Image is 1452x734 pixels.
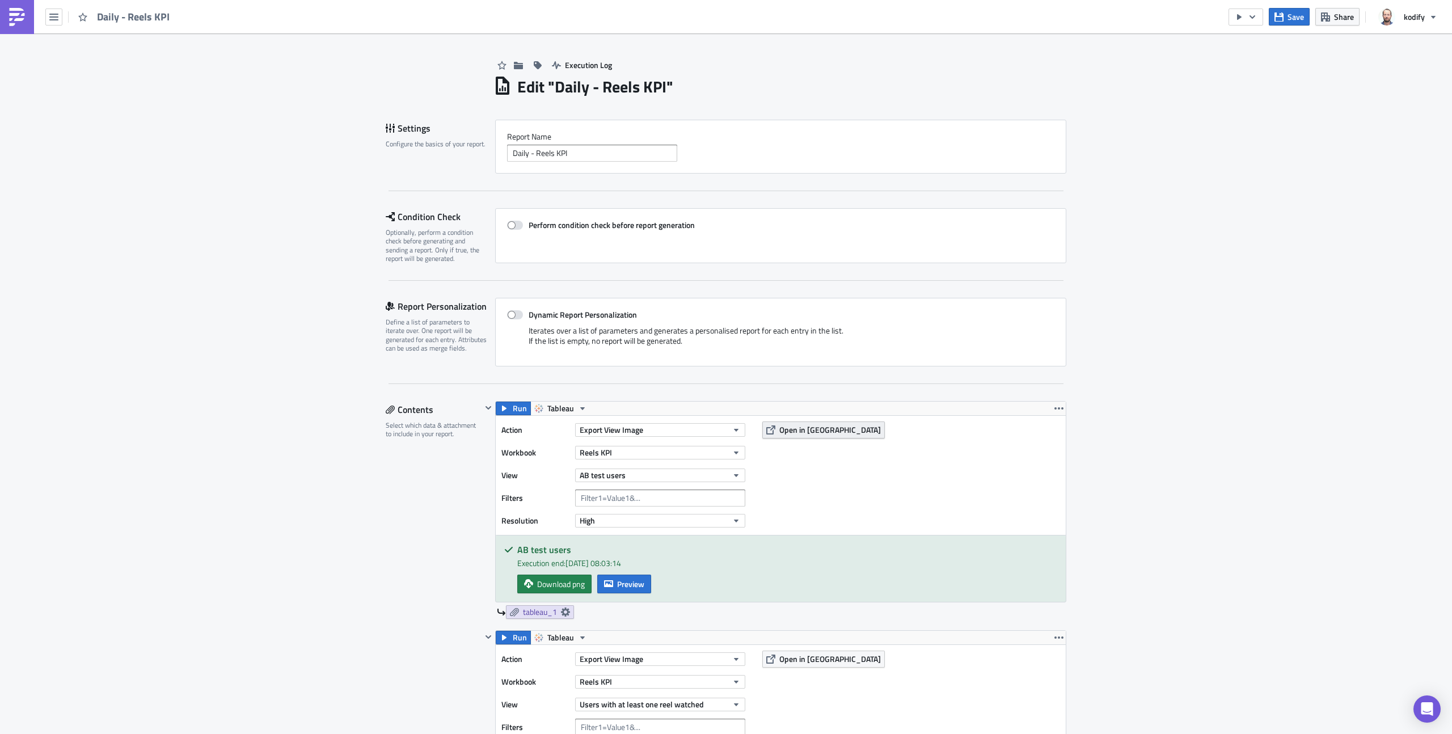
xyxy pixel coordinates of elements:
button: Reels KPI [575,446,745,459]
div: Optionally, perform a condition check before generating and sending a report. Only if true, the r... [386,228,488,263]
span: Tableau [547,402,574,415]
span: Reels KPI [580,676,612,687]
span: Users with at least one reel watched [580,698,704,710]
button: High [575,514,745,528]
div: Select which data & attachment to include in your report. [386,421,482,438]
strong: Perform condition check before report generation [529,219,695,231]
button: Run [496,631,531,644]
div: Iterates over a list of parameters and generates a personalised report for each entry in the list... [507,326,1054,355]
a: tableau_1 [506,605,574,619]
img: Avatar [1377,7,1396,27]
strong: Dynamic Report Personalization [529,309,637,320]
span: Open in [GEOGRAPHIC_DATA] [779,653,881,665]
button: Preview [597,575,651,593]
button: AB test users [575,469,745,482]
button: Share [1315,8,1360,26]
div: Open Intercom Messenger [1413,695,1441,723]
div: Settings [386,120,495,137]
label: Report Nam﻿e [507,132,1054,142]
button: Export View Image [575,423,745,437]
div: Contents [386,401,482,418]
span: Reels KPI [580,446,612,458]
body: Rich Text Area. Press ALT-0 for help. [5,5,542,14]
label: View [501,696,569,713]
button: Users with at least one reel watched [575,698,745,711]
h5: AB test users [517,545,1057,554]
button: kodify [1371,5,1443,29]
button: Export View Image [575,652,745,666]
label: Action [501,651,569,668]
p: Reels stats [5,5,542,14]
label: Workbook [501,673,569,690]
a: Download png [517,575,592,593]
span: Daily - Reels KPI [97,10,171,23]
button: Hide content [482,630,495,644]
label: Resolution [501,512,569,529]
input: Filter1=Value1&... [575,490,745,507]
button: Save [1269,8,1310,26]
span: tableau_1 [523,607,557,617]
span: Execution Log [565,59,612,71]
label: Action [501,421,569,438]
span: Save [1288,11,1304,23]
span: Open in [GEOGRAPHIC_DATA] [779,424,881,436]
span: Download png [537,578,585,590]
div: Condition Check [386,208,495,225]
button: Run [496,402,531,415]
span: Tableau [547,631,574,644]
div: Execution end: [DATE] 08:03:14 [517,557,1057,569]
div: Configure the basics of your report. [386,140,488,148]
div: Define a list of parameters to iterate over. One report will be generated for each entry. Attribu... [386,318,488,353]
span: Share [1334,11,1354,23]
div: Report Personalization [386,298,495,315]
button: Reels KPI [575,675,745,689]
span: High [580,514,595,526]
span: Run [513,402,527,415]
span: Export View Image [580,653,643,665]
button: Tableau [530,402,591,415]
label: View [501,467,569,484]
button: Hide content [482,401,495,415]
span: Run [513,631,527,644]
button: Open in [GEOGRAPHIC_DATA] [762,421,885,438]
button: Open in [GEOGRAPHIC_DATA] [762,651,885,668]
span: kodify [1404,11,1425,23]
span: AB test users [580,469,626,481]
h1: Edit " Daily - Reels KPI " [517,77,673,97]
label: Filters [501,490,569,507]
button: Execution Log [546,56,618,74]
button: Tableau [530,631,591,644]
span: Export View Image [580,424,643,436]
label: Workbook [501,444,569,461]
img: PushMetrics [8,8,26,26]
span: Preview [617,578,644,590]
